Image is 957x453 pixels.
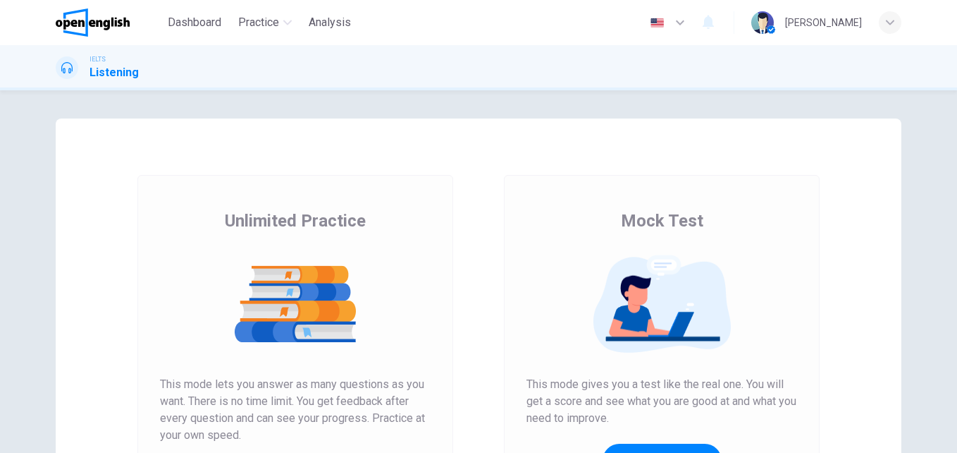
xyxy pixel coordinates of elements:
img: Profile picture [751,11,774,34]
span: Unlimited Practice [225,210,366,232]
button: Practice [233,10,297,35]
span: This mode lets you answer as many questions as you want. There is no time limit. You get feedback... [160,376,431,444]
h1: Listening [89,64,139,81]
img: en [648,18,666,28]
span: Analysis [309,14,351,31]
span: Practice [238,14,279,31]
span: Mock Test [621,210,703,232]
span: This mode gives you a test like the real one. You will get a score and see what you are good at a... [526,376,797,427]
button: Dashboard [162,10,227,35]
div: [PERSON_NAME] [785,14,862,31]
span: IELTS [89,54,106,64]
button: Analysis [303,10,357,35]
a: OpenEnglish logo [56,8,162,37]
span: Dashboard [168,14,221,31]
img: OpenEnglish logo [56,8,130,37]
